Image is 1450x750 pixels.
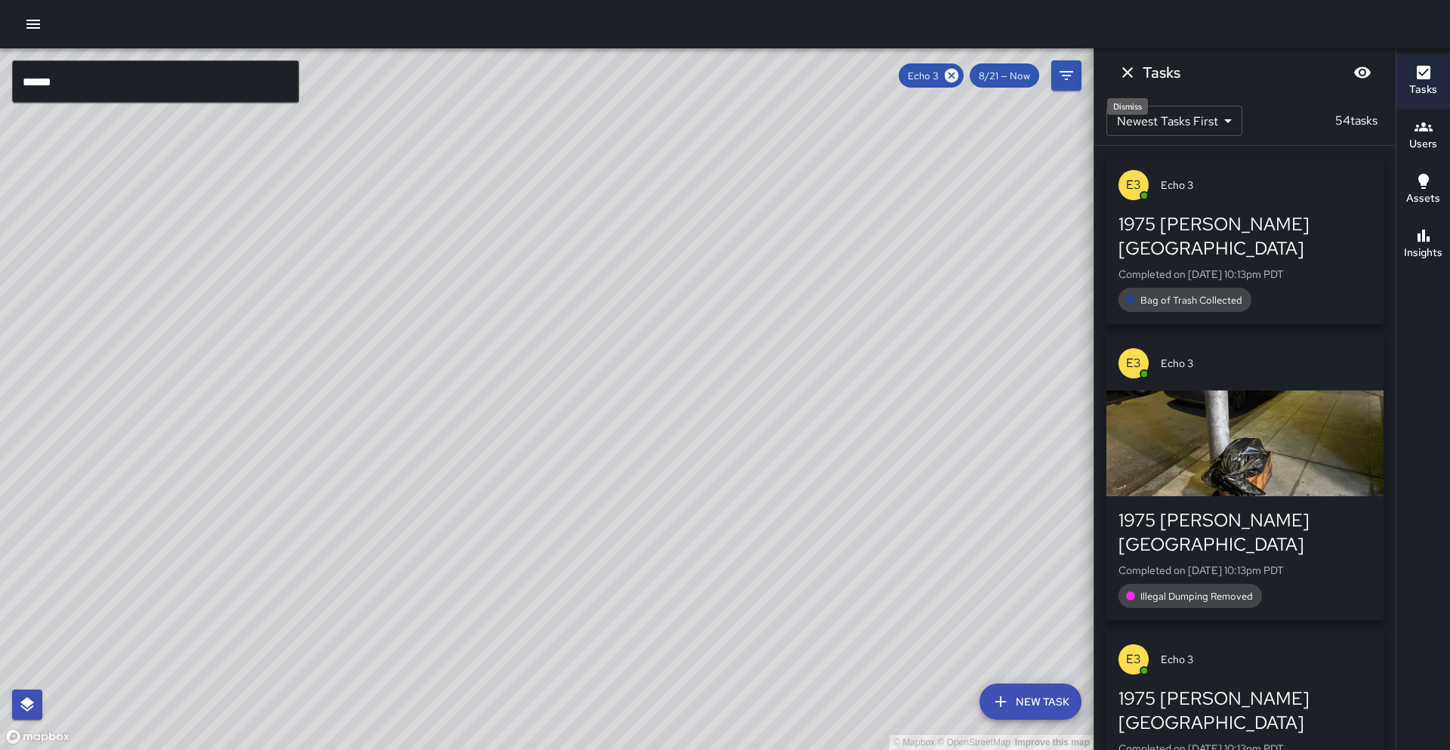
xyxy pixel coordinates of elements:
[1409,82,1437,98] h6: Tasks
[1329,112,1384,130] p: 54 tasks
[1118,508,1371,557] div: 1975 [PERSON_NAME][GEOGRAPHIC_DATA]
[1051,60,1081,91] button: Filters
[1126,176,1141,194] p: E3
[1396,109,1450,163] button: Users
[1396,54,1450,109] button: Tasks
[1107,98,1148,115] div: Dismiss
[970,69,1039,82] span: 8/21 — Now
[1396,218,1450,272] button: Insights
[1118,563,1371,578] p: Completed on [DATE] 10:13pm PDT
[1106,106,1242,136] div: Newest Tasks First
[1126,650,1141,668] p: E3
[1106,336,1384,620] button: E3Echo 31975 [PERSON_NAME][GEOGRAPHIC_DATA]Completed on [DATE] 10:13pm PDTIllegal Dumping Removed
[1118,212,1371,261] div: 1975 [PERSON_NAME][GEOGRAPHIC_DATA]
[1161,177,1371,193] span: Echo 3
[1112,57,1143,88] button: Dismiss
[899,63,964,88] div: Echo 3
[1131,294,1251,307] span: Bag of Trash Collected
[1126,354,1141,372] p: E3
[899,69,948,82] span: Echo 3
[1404,245,1442,261] h6: Insights
[1106,158,1384,324] button: E3Echo 31975 [PERSON_NAME][GEOGRAPHIC_DATA]Completed on [DATE] 10:13pm PDTBag of Trash Collected
[1118,267,1371,282] p: Completed on [DATE] 10:13pm PDT
[1396,163,1450,218] button: Assets
[1161,356,1371,371] span: Echo 3
[1161,652,1371,667] span: Echo 3
[1131,590,1262,603] span: Illegal Dumping Removed
[1118,687,1371,735] div: 1975 [PERSON_NAME][GEOGRAPHIC_DATA]
[1347,57,1377,88] button: Blur
[1406,190,1440,207] h6: Assets
[1409,136,1437,153] h6: Users
[980,684,1081,720] button: New Task
[1143,60,1180,85] h6: Tasks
